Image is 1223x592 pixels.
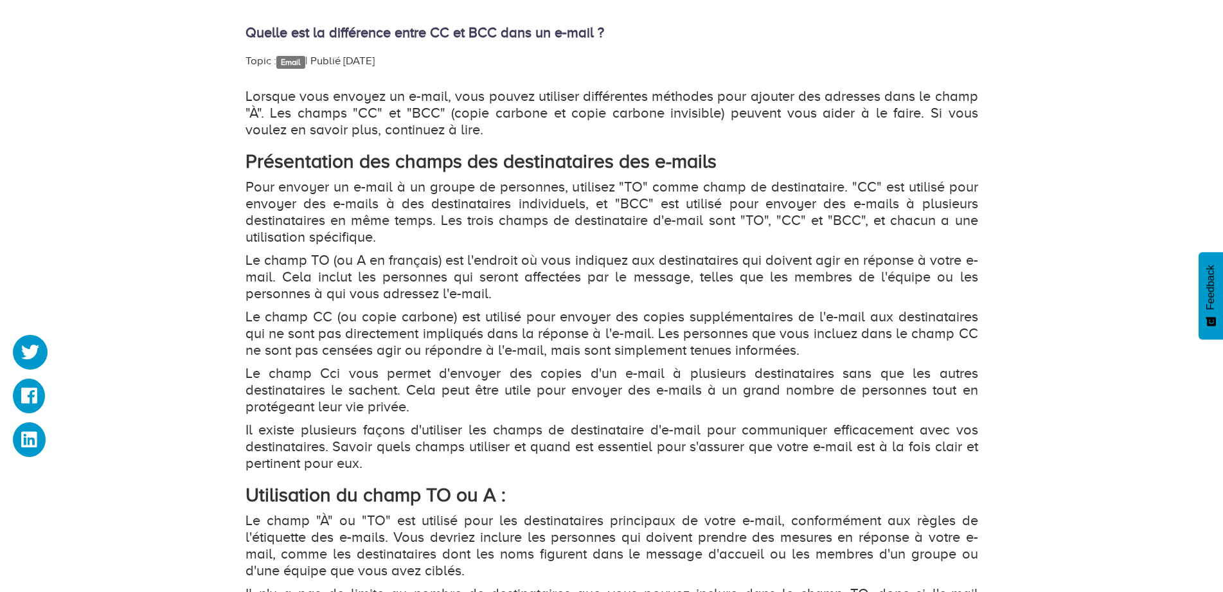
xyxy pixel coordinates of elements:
h4: Quelle est la différence entre CC et BCC dans un e-mail ? [245,25,978,40]
p: Le champ TO (ou A en français) est l'endroit où vous indiquez aux destinataires qui doivent agir ... [245,252,978,302]
p: Le champ CC (ou copie carbone) est utilisé pour envoyer des copies supplémentaires de l'e-mail au... [245,309,978,359]
span: Feedback [1205,265,1217,310]
button: Feedback - Afficher l’enquête [1199,252,1223,339]
span: Publié [DATE] [310,55,375,67]
span: Topic : | [245,55,308,67]
strong: Utilisation du champ TO ou A : [245,484,506,506]
a: Email [276,56,305,69]
p: Pour envoyer un e-mail à un groupe de personnes, utilisez "TO" comme champ de destinataire. "CC" ... [245,179,978,246]
p: Le champ Cci vous permet d'envoyer des copies d'un e-mail à plusieurs destinataires sans que les ... [245,365,978,415]
p: Il existe plusieurs façons d'utiliser les champs de destinataire d'e-mail pour communiquer effica... [245,422,978,472]
p: Le champ "À" ou "TO" est utilisé pour les destinataires principaux de votre e-mail, conformément ... [245,512,978,579]
strong: Présentation des champs des destinataires des e-mails [245,150,717,172]
p: Lorsque vous envoyez un e-mail, vous pouvez utiliser différentes méthodes pour ajouter des adress... [245,88,978,138]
